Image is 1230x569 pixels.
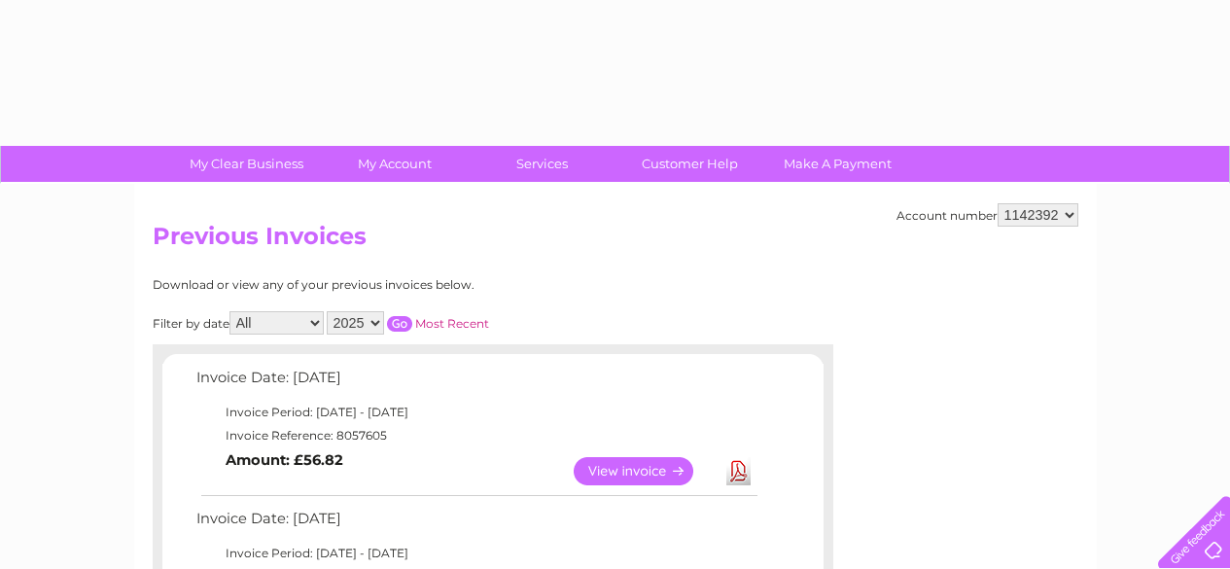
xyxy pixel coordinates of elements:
[153,278,663,292] div: Download or view any of your previous invoices below.
[166,146,327,182] a: My Clear Business
[574,457,717,485] a: View
[462,146,622,182] a: Services
[757,146,918,182] a: Make A Payment
[192,424,760,447] td: Invoice Reference: 8057605
[610,146,770,182] a: Customer Help
[226,451,343,469] b: Amount: £56.82
[153,223,1078,260] h2: Previous Invoices
[726,457,751,485] a: Download
[153,311,663,335] div: Filter by date
[192,542,760,565] td: Invoice Period: [DATE] - [DATE]
[192,506,760,542] td: Invoice Date: [DATE]
[192,365,760,401] td: Invoice Date: [DATE]
[415,316,489,331] a: Most Recent
[192,401,760,424] td: Invoice Period: [DATE] - [DATE]
[896,203,1078,227] div: Account number
[314,146,474,182] a: My Account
